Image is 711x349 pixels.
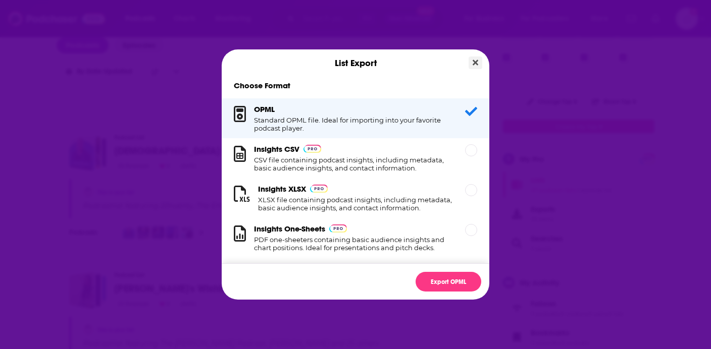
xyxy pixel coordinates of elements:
[254,156,453,172] h1: CSV file containing podcast insights, including metadata, basic audience insights, and contact in...
[254,116,453,132] h1: Standard OPML file. Ideal for importing into your favorite podcast player.
[258,184,306,194] h3: Insights XLSX
[310,185,328,193] img: Podchaser Pro
[254,236,453,252] h1: PDF one-sheeters containing basic audience insights and chart positions. Ideal for presentations ...
[303,145,321,153] img: Podchaser Pro
[416,272,481,292] button: Export OPML
[254,224,325,234] h3: Insights One-Sheets
[469,56,482,69] button: Close
[222,81,489,90] h1: Choose Format
[222,49,489,77] div: List Export
[258,196,453,212] h1: XLSX file containing podcast insights, including metadata, basic audience insights, and contact i...
[329,224,347,232] img: Podchaser Pro
[254,144,299,154] h3: Insights CSV
[254,104,275,114] h3: OPML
